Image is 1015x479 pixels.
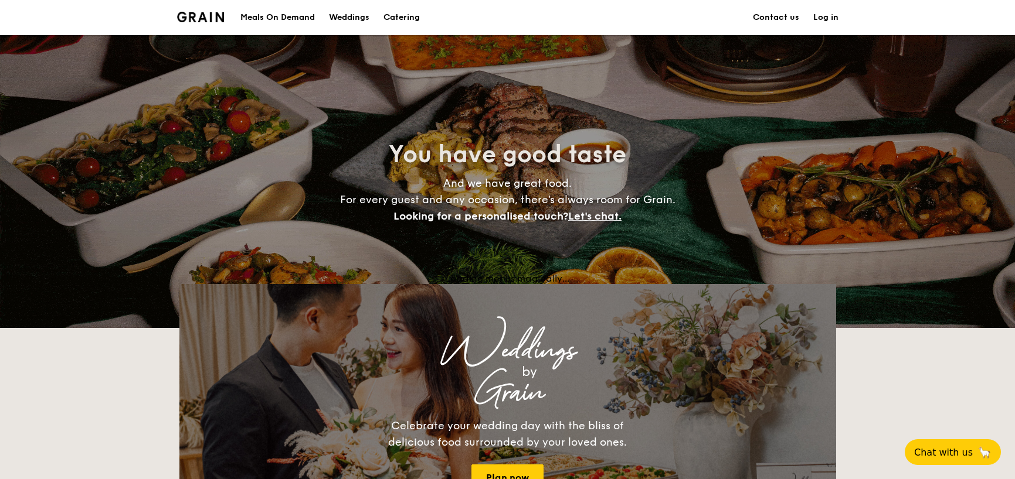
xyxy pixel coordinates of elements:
img: Grain [177,12,225,22]
div: by [326,361,733,382]
a: Logotype [177,12,225,22]
div: Weddings [283,340,733,361]
span: 🦙 [977,446,992,459]
div: Grain [283,382,733,403]
span: Let's chat. [568,210,622,223]
div: Loading menus magically... [179,273,836,284]
button: Chat with us🦙 [905,439,1001,465]
div: Celebrate your wedding day with the bliss of delicious food surrounded by your loved ones. [376,418,640,450]
span: Chat with us [914,447,973,458]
